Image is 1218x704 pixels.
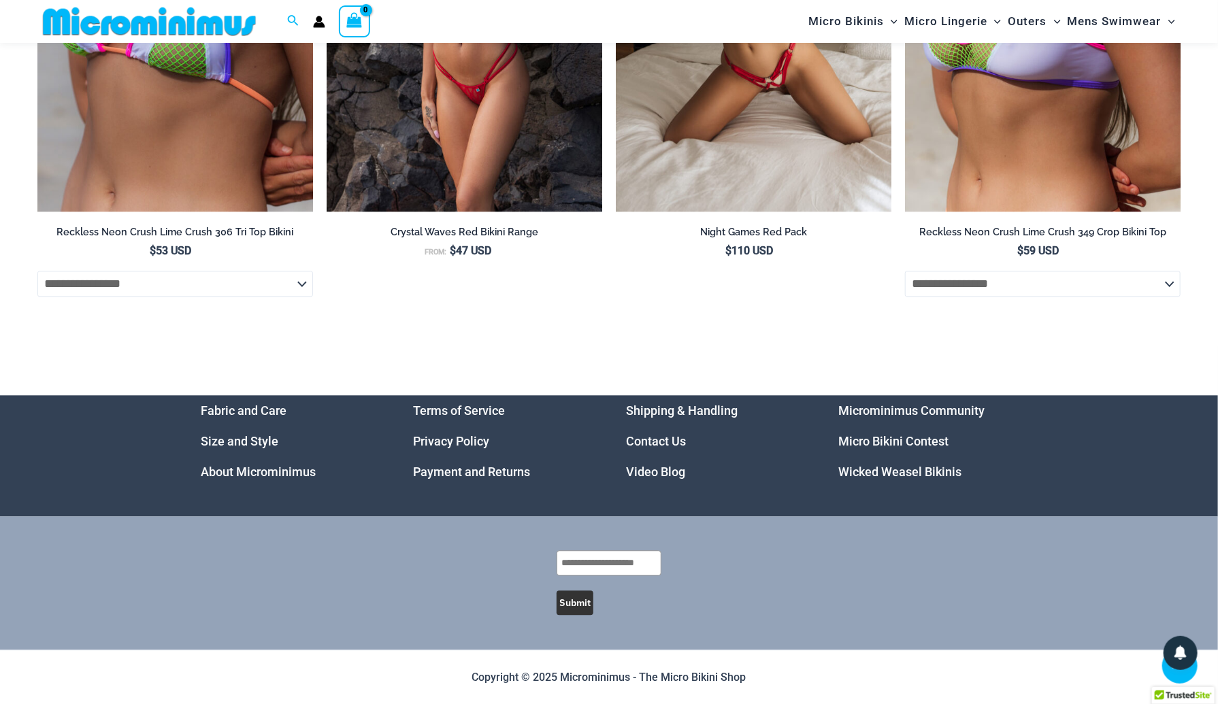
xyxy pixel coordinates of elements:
[839,403,985,418] a: Microminimus Community
[616,226,891,244] a: Night Games Red Pack
[904,4,987,39] span: Micro Lingerie
[37,6,261,37] img: MM SHOP LOGO FLAT
[884,4,898,39] span: Menu Toggle
[626,403,738,418] a: Shipping & Handling
[37,226,313,239] h2: Reckless Neon Crush Lime Crush 306 Tri Top Bikini
[1018,244,1059,257] bdi: 59 USD
[414,403,506,418] a: Terms of Service
[414,395,593,487] aside: Footer Widget 2
[808,4,884,39] span: Micro Bikinis
[201,465,316,479] a: About Microminimus
[626,395,805,487] aside: Footer Widget 3
[414,395,593,487] nav: Menu
[1068,4,1162,39] span: Mens Swimwear
[626,465,685,479] a: Video Blog
[37,226,313,244] a: Reckless Neon Crush Lime Crush 306 Tri Top Bikini
[414,434,490,448] a: Privacy Policy
[450,244,457,257] span: $
[201,403,286,418] a: Fabric and Care
[201,434,278,448] a: Size and Style
[839,395,1018,487] nav: Menu
[805,4,901,39] a: Micro BikinisMenu ToggleMenu Toggle
[1008,4,1047,39] span: Outers
[150,244,192,257] bdi: 53 USD
[1064,4,1179,39] a: Mens SwimwearMenu ToggleMenu Toggle
[725,244,731,257] span: $
[150,244,157,257] span: $
[1047,4,1061,39] span: Menu Toggle
[616,226,891,239] h2: Night Games Red Pack
[901,4,1004,39] a: Micro LingerieMenu ToggleMenu Toggle
[803,2,1181,41] nav: Site Navigation
[201,667,1017,688] p: Copyright © 2025 Microminimus - The Micro Bikini Shop
[626,395,805,487] nav: Menu
[425,248,447,256] span: From:
[987,4,1001,39] span: Menu Toggle
[414,465,531,479] a: Payment and Returns
[725,244,773,257] bdi: 110 USD
[839,465,962,479] a: Wicked Weasel Bikinis
[626,434,686,448] a: Contact Us
[1018,244,1024,257] span: $
[327,226,602,239] h2: Crystal Waves Red Bikini Range
[905,226,1181,239] h2: Reckless Neon Crush Lime Crush 349 Crop Bikini Top
[327,226,602,244] a: Crystal Waves Red Bikini Range
[839,434,949,448] a: Micro Bikini Contest
[201,395,380,487] aside: Footer Widget 1
[557,590,593,615] button: Submit
[201,395,380,487] nav: Menu
[287,13,299,30] a: Search icon link
[905,226,1181,244] a: Reckless Neon Crush Lime Crush 349 Crop Bikini Top
[1005,4,1064,39] a: OutersMenu ToggleMenu Toggle
[839,395,1018,487] aside: Footer Widget 4
[1162,4,1175,39] span: Menu Toggle
[313,16,325,28] a: Account icon link
[450,244,492,257] bdi: 47 USD
[339,5,370,37] a: View Shopping Cart, empty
